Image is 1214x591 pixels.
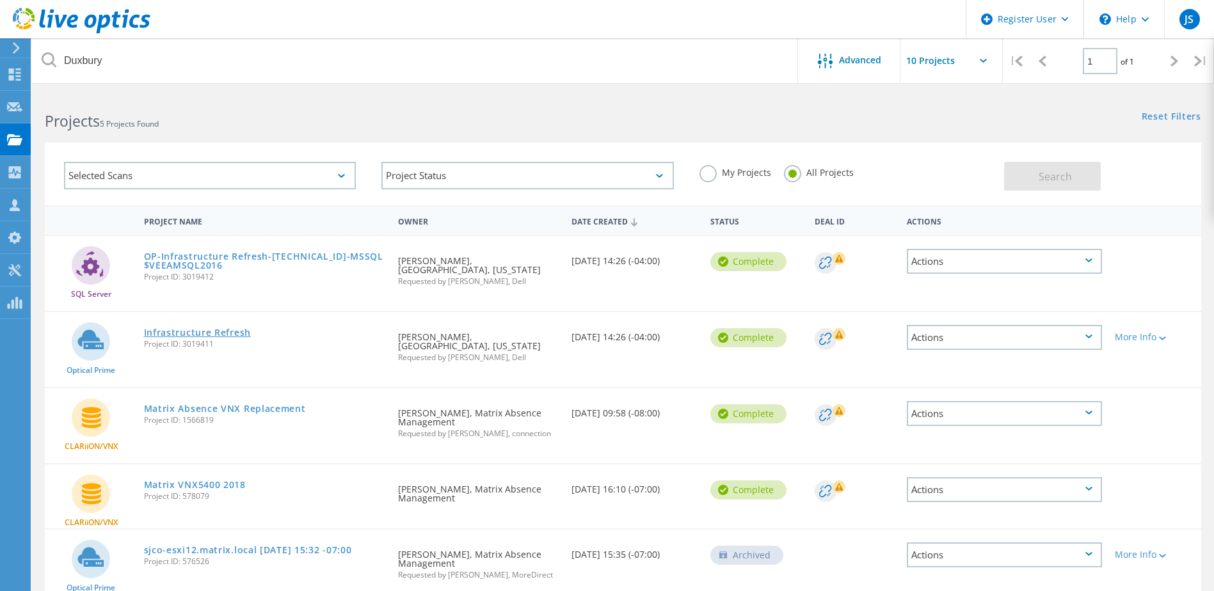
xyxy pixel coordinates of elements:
span: Project ID: 3019412 [144,273,386,281]
div: Status [704,209,808,232]
label: My Projects [699,165,771,177]
div: [PERSON_NAME], [GEOGRAPHIC_DATA], [US_STATE] [392,312,565,374]
span: Project ID: 576526 [144,558,386,565]
div: Project Name [138,209,392,232]
div: Complete [710,480,787,500]
div: Archived [710,546,783,565]
div: Actions [907,325,1102,350]
div: Actions [907,542,1102,567]
span: Project ID: 1566819 [144,416,386,424]
span: SQL Server [71,290,111,298]
div: Complete [710,404,787,423]
a: Reset Filters [1142,112,1201,123]
div: More Info [1115,333,1195,342]
div: [PERSON_NAME], Matrix Absence Management [392,464,565,516]
div: Deal Id [808,209,901,232]
div: [DATE] 14:26 (-04:00) [565,236,704,278]
span: Requested by [PERSON_NAME], MoreDirect [398,571,559,579]
b: Projects [45,111,100,131]
div: [DATE] 15:35 (-07:00) [565,530,704,572]
div: [DATE] 09:58 (-08:00) [565,388,704,430]
a: sjco-esxi12.matrix.local [DATE] 15:32 -07:00 [144,546,352,555]
div: [DATE] 16:10 (-07:00) [565,464,704,507]
span: of 1 [1121,56,1134,67]
div: Complete [710,328,787,347]
button: Search [1004,162,1101,191]
div: Selected Scans [64,162,356,189]
span: JS [1185,14,1194,24]
div: [PERSON_NAME], Matrix Absence Management [392,388,565,450]
a: Live Optics Dashboard [13,27,150,36]
a: Matrix VNX5400 2018 [144,480,246,489]
div: Date Created [565,209,704,233]
span: CLARiiON/VNX [65,443,118,450]
div: More Info [1115,550,1195,559]
a: Infrastructure Refresh [144,328,251,337]
div: Actions [900,209,1108,232]
div: Actions [907,249,1102,274]
span: Requested by [PERSON_NAME], connection [398,430,559,437]
span: Project ID: 578079 [144,492,386,500]
div: | [1003,38,1029,84]
span: CLARiiON/VNX [65,519,118,526]
span: Advanced [839,56,881,65]
a: Matrix Absence VNX Replacement [144,404,306,413]
span: Project ID: 3019411 [144,340,386,348]
div: Actions [907,401,1102,426]
span: Search [1039,169,1072,184]
svg: \n [1099,13,1111,25]
div: Owner [392,209,565,232]
input: Search projects by name, owner, ID, company, etc [32,38,799,83]
a: OP-Infrastructure Refresh-[TECHNICAL_ID]-MSSQL$VEEAMSQL2016 [144,252,386,270]
div: Project Status [381,162,673,189]
span: Optical Prime [67,366,115,374]
span: Requested by [PERSON_NAME], Dell [398,354,559,361]
div: [PERSON_NAME], [GEOGRAPHIC_DATA], [US_STATE] [392,236,565,298]
div: Complete [710,252,787,271]
div: | [1188,38,1214,84]
div: Actions [907,477,1102,502]
div: [DATE] 14:26 (-04:00) [565,312,704,354]
span: Requested by [PERSON_NAME], Dell [398,278,559,285]
label: All Projects [784,165,854,177]
span: 5 Projects Found [100,118,159,129]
